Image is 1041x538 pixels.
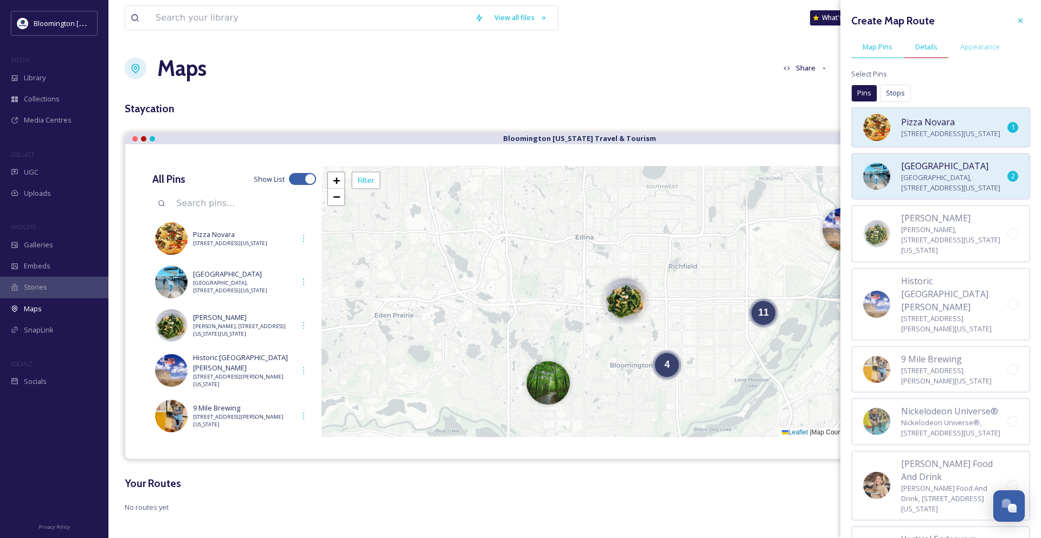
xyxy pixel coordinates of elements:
[901,172,1007,193] span: [GEOGRAPHIC_DATA], [STREET_ADDRESS][US_STATE]
[863,291,890,318] img: a7fc8c87-6acc-4b7c-91de-1b14e73f384f.jpg
[24,94,60,104] span: Collections
[24,188,51,198] span: Uploads
[901,159,1007,172] span: [GEOGRAPHIC_DATA]
[993,490,1025,522] button: Open Chat
[782,428,808,436] a: Leaflet
[901,418,1007,438] span: Nickelodeon Universe®, [STREET_ADDRESS][US_STATE]
[901,457,1007,483] span: [PERSON_NAME] Food And Drink
[901,313,1007,334] span: [STREET_ADDRESS][PERSON_NAME][US_STATE]
[664,359,670,370] span: 4
[193,312,294,323] span: [PERSON_NAME]
[125,476,1025,491] h3: Your Routes
[38,523,70,530] span: Privacy Policy
[351,171,381,189] div: Filter
[333,190,340,203] span: −
[886,88,905,98] span: Stops
[328,172,344,189] a: Zoom in
[11,360,33,368] span: SOCIALS
[863,220,890,247] img: f88a785e-f5dd-417f-9395-a13836d3309a.jpg
[155,400,188,432] img: 6826c062-3975-4000-beb7-e035266c2fe6.jpg
[193,413,294,429] span: [STREET_ADDRESS][PERSON_NAME][US_STATE]
[863,408,890,435] img: eeb684c8-2014-4e93-b386-876cd92c7ccc.jpg
[328,189,344,205] a: Zoom out
[155,354,188,387] img: a7fc8c87-6acc-4b7c-91de-1b14e73f384f.jpg
[901,366,1007,386] span: [STREET_ADDRESS][PERSON_NAME][US_STATE]
[1011,171,1015,181] span: 2
[38,520,70,533] a: Privacy Policy
[24,261,50,271] span: Embeds
[24,282,47,292] span: Stories
[254,174,285,184] span: Show List
[863,42,892,52] span: Map Pins
[155,222,188,255] img: d5f8695c-e9e0-4b62-bd9e-84ec7353117a.jpg
[193,403,294,413] span: 9 Mile Brewing
[901,212,1007,225] span: [PERSON_NAME]
[155,309,188,342] img: f88a785e-f5dd-417f-9395-a13836d3309a.jpg
[193,269,294,279] span: [GEOGRAPHIC_DATA]
[901,274,1007,313] span: Historic [GEOGRAPHIC_DATA][PERSON_NAME]
[863,163,890,190] img: 8523b3c4-26d6-40eb-83d8-f88e7d690aa3.jpg
[901,405,1007,418] span: Nickelodeon Universe®
[863,356,890,383] img: 6826c062-3975-4000-beb7-e035266c2fe6.jpg
[901,116,1000,129] span: Pizza Novara
[125,101,174,117] h3: Staycation
[24,325,54,335] span: SnapLink
[150,6,470,30] input: Search your library
[751,301,775,325] div: 11
[1011,122,1015,132] span: 1
[193,353,294,373] span: Historic [GEOGRAPHIC_DATA][PERSON_NAME]
[11,223,36,231] span: WIDGETS
[489,7,552,28] a: View all files
[863,472,890,499] img: 1a3baad5-a8cd-4e05-9d25-ab31f7abf0ca.jpg
[24,376,47,387] span: Socials
[24,304,42,314] span: Maps
[960,42,1000,52] span: Appearance
[125,502,1025,513] span: No routes yet
[24,115,72,125] span: Media Centres
[901,129,1000,139] span: [STREET_ADDRESS][US_STATE]
[152,171,185,187] h3: All Pins
[759,307,769,318] span: 11
[779,428,1003,437] div: Map Courtesy of © contributors ©
[17,18,28,29] img: 429649847_804695101686009_1723528578384153789_n.jpg
[810,10,864,25] a: What's New
[193,279,294,295] span: [GEOGRAPHIC_DATA], [STREET_ADDRESS][US_STATE]
[838,57,909,79] button: Customise
[915,42,937,52] span: Details
[193,240,294,247] span: [STREET_ADDRESS][US_STATE]
[851,13,935,29] h3: Create Map Route
[193,373,294,389] span: [STREET_ADDRESS][PERSON_NAME][US_STATE]
[157,52,207,85] a: Maps
[809,428,811,436] span: |
[863,114,890,141] img: d5f8695c-e9e0-4b62-bd9e-84ec7353117a.jpg
[193,323,294,338] span: [PERSON_NAME], [STREET_ADDRESS][US_STATE][US_STATE]
[24,240,53,250] span: Galleries
[11,56,30,64] span: MEDIA
[503,133,656,143] strong: Bloomington [US_STATE] Travel & Tourism
[171,191,316,215] input: Search pins...
[778,57,833,79] button: Share
[901,353,1007,366] span: 9 Mile Brewing
[34,18,169,28] span: Bloomington [US_STATE] Travel & Tourism
[851,69,887,79] span: Select Pins
[193,229,294,240] span: Pizza Novara
[24,73,46,83] span: Library
[901,225,1007,256] span: [PERSON_NAME], [STREET_ADDRESS][US_STATE][US_STATE]
[655,353,679,377] div: 4
[857,88,871,98] span: Pins
[155,266,188,298] img: 8523b3c4-26d6-40eb-83d8-f88e7d690aa3.jpg
[24,167,38,177] span: UGC
[901,483,1007,515] span: [PERSON_NAME] Food And Drink, [STREET_ADDRESS][US_STATE]
[333,174,340,187] span: +
[11,150,34,158] span: COLLECT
